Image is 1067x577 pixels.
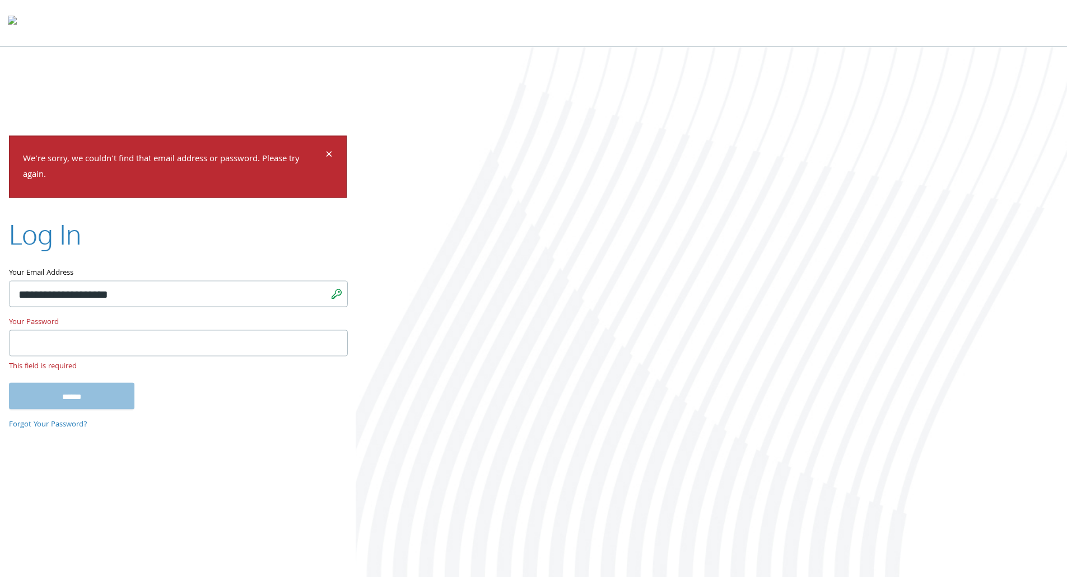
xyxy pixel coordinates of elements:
img: todyl-logo-dark.svg [8,12,17,34]
small: This field is required [9,361,347,373]
label: Your Password [9,316,347,330]
a: Forgot Your Password? [9,419,87,431]
p: We're sorry, we couldn't find that email address or password. Please try again. [23,152,324,184]
h2: Log In [9,216,81,254]
span: × [325,145,333,167]
button: Dismiss alert [325,149,333,163]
